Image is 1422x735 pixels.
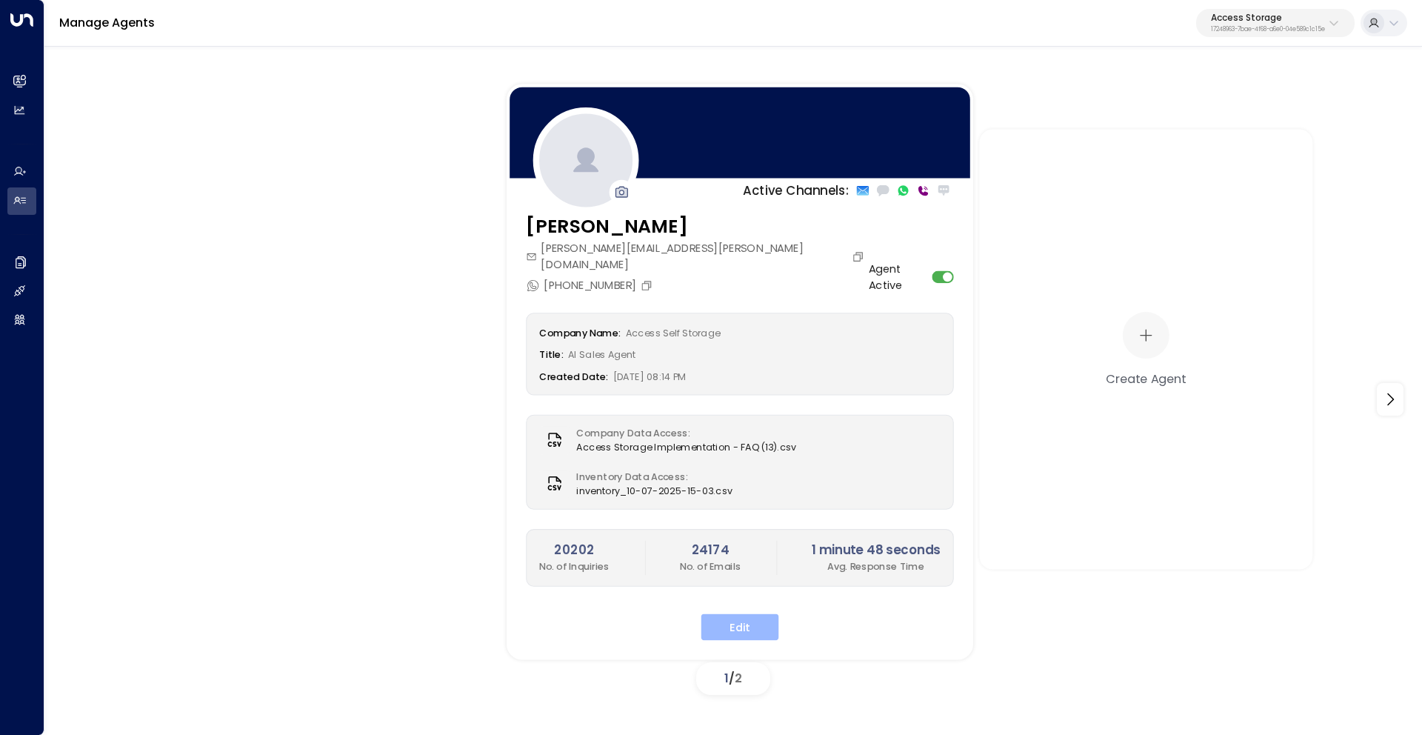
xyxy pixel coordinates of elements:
h3: [PERSON_NAME] [526,212,868,240]
p: Avg. Response Time [812,559,941,573]
label: Created Date: [539,369,608,382]
p: No. of Emails [680,559,741,573]
div: [PERSON_NAME][EMAIL_ADDRESS][PERSON_NAME][DOMAIN_NAME] [526,240,868,273]
h2: 20202 [539,540,610,559]
div: Create Agent [1106,369,1186,387]
h2: 24174 [680,540,741,559]
button: Edit [701,613,779,640]
p: No. of Inquiries [539,559,610,573]
label: Company Data Access: [577,426,790,440]
button: Copy [852,250,869,263]
h2: 1 minute 48 seconds [812,540,941,559]
label: Agent Active [869,260,927,293]
p: 17248963-7bae-4f68-a6e0-04e589c1c15e [1211,27,1325,33]
p: Active Channels: [743,181,849,199]
a: Manage Agents [59,14,155,31]
span: [DATE] 08:14 PM [613,369,686,382]
button: Access Storage17248963-7bae-4f68-a6e0-04e589c1c15e [1196,9,1355,37]
div: [PHONE_NUMBER] [526,276,656,293]
label: Inventory Data Access: [577,470,726,484]
label: Company Name: [539,326,621,339]
button: Copy [641,279,657,291]
div: / [696,662,770,695]
span: AI Sales Agent [568,347,635,361]
span: inventory_10-07-2025-15-03.csv [577,484,733,498]
label: Title: [539,347,564,361]
span: Access Self Storage [626,326,721,339]
span: Access Storage Implementation - FAQ (13).csv [577,440,797,454]
span: 2 [735,670,742,687]
p: Access Storage [1211,13,1325,22]
span: 1 [724,670,729,687]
